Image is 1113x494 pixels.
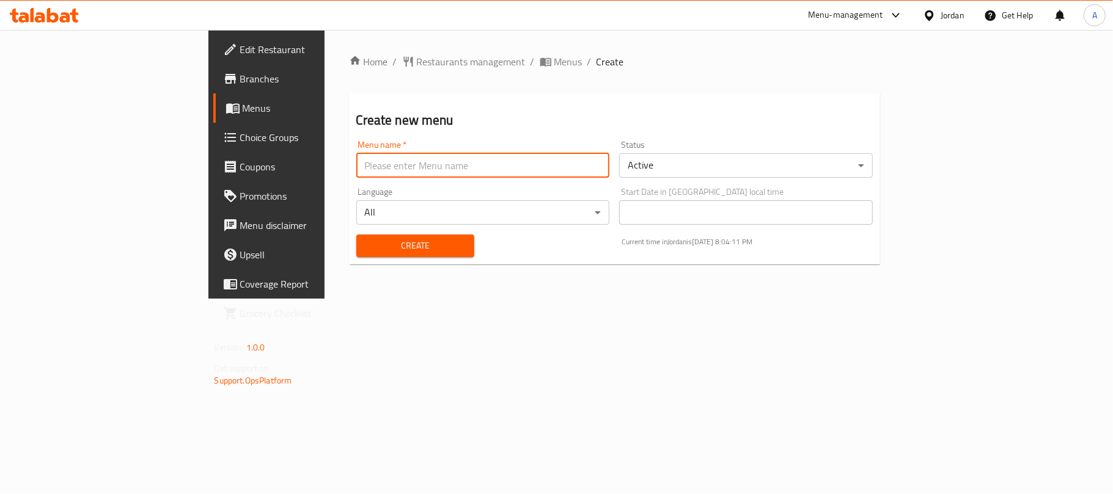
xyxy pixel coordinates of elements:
[243,101,384,115] span: Menus
[941,9,964,22] div: Jordan
[366,238,465,253] span: Create
[213,64,394,93] a: Branches
[597,54,624,69] span: Create
[808,8,883,23] div: Menu-management
[240,277,384,291] span: Coverage Report
[213,35,394,64] a: Edit Restaurant
[240,159,384,174] span: Coupons
[356,234,474,257] button: Create
[213,93,394,123] a: Menus
[402,54,526,69] a: Restaurants management
[240,189,384,203] span: Promotions
[619,153,873,178] div: Active
[213,211,394,240] a: Menu disclaimer
[213,299,394,328] a: Grocery Checklist
[622,236,873,247] p: Current time in Jordan is [DATE] 8:04:11 PM
[349,54,881,69] nav: breadcrumb
[213,269,394,299] a: Coverage Report
[240,130,384,145] span: Choice Groups
[240,218,384,233] span: Menu disclaimer
[554,54,582,69] span: Menus
[213,181,394,211] a: Promotions
[356,111,873,129] h2: Create new menu
[356,200,610,225] div: All
[587,54,592,69] li: /
[240,306,384,321] span: Grocery Checklist
[240,71,384,86] span: Branches
[1092,9,1097,22] span: A
[240,247,384,262] span: Upsell
[215,372,292,388] a: Support.OpsPlatform
[213,152,394,181] a: Coupons
[213,123,394,152] a: Choice Groups
[356,153,610,178] input: Please enter Menu name
[417,54,526,69] span: Restaurants management
[213,240,394,269] a: Upsell
[240,42,384,57] span: Edit Restaurant
[531,54,535,69] li: /
[540,54,582,69] a: Menus
[215,360,271,376] span: Get support on:
[393,54,397,69] li: /
[215,340,244,355] span: Version:
[246,340,265,355] span: 1.0.0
